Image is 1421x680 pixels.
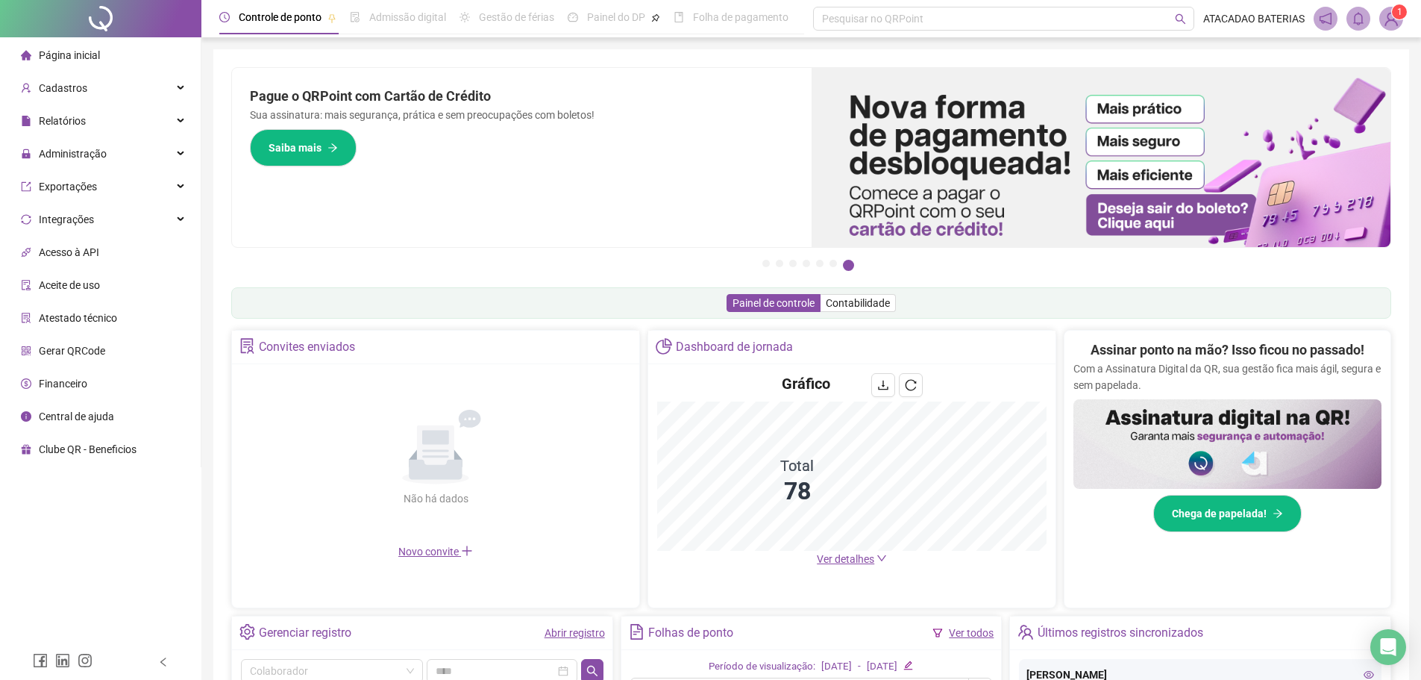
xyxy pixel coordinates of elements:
span: Relatórios [39,115,86,127]
div: Gerenciar registro [259,620,351,646]
span: Controle de ponto [239,11,321,23]
span: sun [459,12,470,22]
span: Ver detalhes [817,553,874,565]
span: Cadastros [39,82,87,94]
span: arrow-right [327,143,338,153]
span: file [21,116,31,126]
span: download [877,379,889,391]
img: banner%2F096dab35-e1a4-4d07-87c2-cf089f3812bf.png [812,68,1391,247]
div: Não há dados [367,490,504,507]
button: Saiba mais [250,129,357,166]
h2: Pague o QRPoint com Cartão de Crédito [250,86,794,107]
a: Ver detalhes down [817,553,887,565]
div: Convites enviados [259,334,355,360]
span: reload [905,379,917,391]
div: [DATE] [821,659,852,675]
button: 5 [816,260,824,267]
span: eye [1364,670,1374,680]
span: api [21,247,31,258]
span: home [21,50,31,60]
span: plus [461,545,473,557]
a: Ver todos [949,627,994,639]
span: Admissão digital [369,11,446,23]
span: instagram [78,653,92,668]
span: Clube QR - Beneficios [39,443,137,455]
button: Chega de papelada! [1153,495,1302,532]
button: 1 [762,260,770,267]
span: Exportações [39,181,97,193]
div: Últimos registros sincronizados [1038,620,1203,646]
span: audit [21,280,31,290]
h4: Gráfico [782,373,830,394]
div: Período de visualização: [709,659,815,675]
p: Sua assinatura: mais segurança, prática e sem preocupações com boletos! [250,107,794,123]
span: Contabilidade [826,297,890,309]
span: Folha de pagamento [693,11,788,23]
a: Abrir registro [545,627,605,639]
span: solution [239,338,255,354]
span: pushpin [651,13,660,22]
span: sync [21,214,31,225]
span: lock [21,149,31,159]
span: pie-chart [656,338,671,354]
div: Folhas de ponto [648,620,733,646]
div: [DATE] [867,659,897,675]
span: Painel do DP [587,11,645,23]
span: dashboard [568,12,578,22]
p: Com a Assinatura Digital da QR, sua gestão fica mais ágil, segura e sem papelada. [1073,361,1381,393]
span: Página inicial [39,49,100,61]
span: file-done [350,12,360,22]
img: 76675 [1380,7,1402,30]
span: filter [932,628,943,638]
span: Financeiro [39,378,87,390]
span: Chega de papelada! [1172,505,1267,522]
span: bell [1352,12,1365,25]
span: Gestão de férias [479,11,554,23]
div: Dashboard de jornada [676,334,793,360]
span: down [876,553,887,564]
button: 6 [829,260,837,267]
span: pushpin [327,13,336,22]
div: Open Intercom Messenger [1370,629,1406,665]
span: team [1017,624,1033,640]
span: Atestado técnico [39,312,117,324]
span: Administração [39,148,107,160]
span: Saiba mais [269,140,321,156]
span: search [586,665,598,677]
span: Integrações [39,213,94,225]
span: info-circle [21,411,31,422]
span: file-text [629,624,644,640]
div: - [858,659,861,675]
button: 7 [843,260,854,271]
span: clock-circle [219,12,230,22]
span: Central de ajuda [39,411,114,422]
span: user-add [21,83,31,93]
span: dollar [21,378,31,389]
span: solution [21,313,31,323]
span: linkedin [55,653,70,668]
span: left [158,657,169,667]
span: Gerar QRCode [39,345,105,357]
h2: Assinar ponto na mão? Isso ficou no passado! [1091,340,1364,361]
span: setting [239,624,255,640]
span: Acesso à API [39,246,99,258]
span: 1 [1397,7,1402,17]
span: qrcode [21,346,31,356]
span: Painel de controle [733,297,815,309]
span: facebook [33,653,48,668]
span: search [1175,13,1186,25]
span: export [21,181,31,192]
span: book [674,12,684,22]
button: 2 [776,260,783,267]
button: 3 [789,260,797,267]
span: edit [903,661,913,670]
sup: Atualize o seu contato no menu Meus Dados [1392,4,1407,19]
span: arrow-right [1273,508,1283,519]
span: ATACADAO BATERIAS [1203,10,1305,27]
span: gift [21,444,31,455]
button: 4 [803,260,810,267]
img: banner%2F02c71560-61a6-44d4-94b9-c8ab97240462.png [1073,399,1381,489]
span: Novo convite [398,546,473,558]
span: Aceite de uso [39,279,100,291]
span: notification [1319,12,1332,25]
